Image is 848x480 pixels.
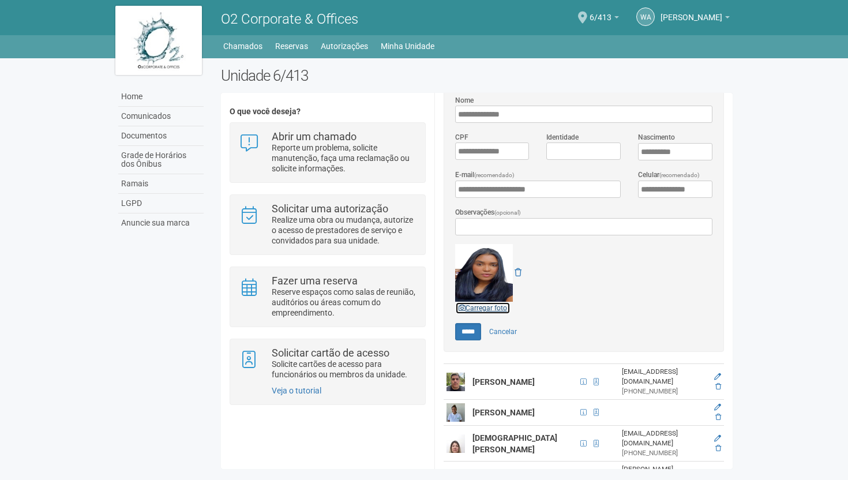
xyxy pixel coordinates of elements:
a: 6/413 [590,14,619,24]
a: WA [636,7,655,26]
a: Fazer uma reserva Reserve espaços como salas de reunião, auditórios ou áreas comum do empreendime... [239,276,416,318]
img: logo.jpg [115,6,202,75]
p: Realize uma obra ou mudança, autorize o acesso de prestadores de serviço e convidados para sua un... [272,215,417,246]
img: user.png [446,373,465,391]
img: user.png [446,434,465,453]
p: Reporte um problema, solicite manutenção, faça uma reclamação ou solicite informações. [272,142,417,174]
strong: Abrir um chamado [272,130,357,142]
img: GetFile [455,244,513,302]
strong: Fazer uma reserva [272,275,358,287]
label: Celular [638,170,700,181]
a: Anuncie sua marca [118,213,204,232]
span: (recomendado) [474,172,515,178]
h2: Unidade 6/413 [221,67,733,84]
a: Reservas [275,38,308,54]
a: Veja o tutorial [272,386,321,395]
span: 6/413 [590,2,611,22]
a: Ramais [118,174,204,194]
img: user.png [446,403,465,422]
a: Excluir membro [715,413,721,421]
p: Reserve espaços como salas de reunião, auditórios ou áreas comum do empreendimento. [272,287,417,318]
a: Excluir membro [715,444,721,452]
label: Observações [455,207,521,218]
a: Home [118,87,204,107]
label: E-mail [455,170,515,181]
span: Wellington Araujo dos Santos [661,2,722,22]
a: Autorizações [321,38,368,54]
p: Solicite cartões de acesso para funcionários ou membros da unidade. [272,359,417,380]
h4: O que você deseja? [230,107,425,116]
a: Editar membro [714,434,721,442]
span: (recomendado) [659,172,700,178]
a: Carregar foto [455,302,511,314]
a: Documentos [118,126,204,146]
strong: [PERSON_NAME] [472,377,535,387]
a: Abrir um chamado Reporte um problema, solicite manutenção, faça uma reclamação ou solicite inform... [239,132,416,174]
label: Identidade [546,132,579,142]
a: Editar membro [714,373,721,381]
a: Excluir membro [715,382,721,391]
a: Chamados [223,38,262,54]
div: [PHONE_NUMBER] [622,387,706,396]
a: Remover [515,268,521,277]
strong: Solicitar uma autorização [272,202,388,215]
label: Nascimento [638,132,675,142]
div: [PHONE_NUMBER] [622,448,706,458]
a: Comunicados [118,107,204,126]
a: LGPD [118,194,204,213]
a: [PERSON_NAME] [661,14,730,24]
a: Minha Unidade [381,38,434,54]
span: (opcional) [494,209,521,216]
strong: Solicitar cartão de acesso [272,347,389,359]
a: Solicitar cartão de acesso Solicite cartões de acesso para funcionários ou membros da unidade. [239,348,416,380]
a: Cancelar [483,323,523,340]
label: Nome [455,95,474,106]
div: [EMAIL_ADDRESS][DOMAIN_NAME] [622,429,706,448]
a: Editar membro [714,403,721,411]
div: [EMAIL_ADDRESS][DOMAIN_NAME] [622,367,706,387]
label: CPF [455,132,468,142]
strong: [PERSON_NAME] [472,408,535,417]
a: Solicitar uma autorização Realize uma obra ou mudança, autorize o acesso de prestadores de serviç... [239,204,416,246]
strong: [DEMOGRAPHIC_DATA][PERSON_NAME] [472,433,557,454]
span: O2 Corporate & Offices [221,11,358,27]
a: Grade de Horários dos Ônibus [118,146,204,174]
